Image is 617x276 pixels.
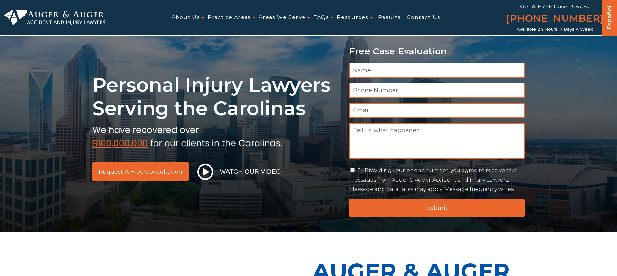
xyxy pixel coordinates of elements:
input: Name [349,63,525,78]
a: Areas We Serve [259,10,306,25]
h1: Personal Injury Lawyers Serving the Carolinas [92,73,341,120]
a: Contact Us [407,10,440,25]
a: Request a Free Consultation [92,162,189,181]
img: sub text [92,123,282,148]
a: Practice Areas [208,10,251,25]
label: By Providing your phone number, you agree to receive text messages from Auger & Auger Accident an... [349,167,517,192]
button: Watch Our Video [195,163,283,180]
span: Available 24 Hours, 7 Days a Week [517,27,593,32]
span: Get a FREE Case Review [520,3,590,10]
span: Request a Free Consultation [99,169,182,175]
input: Submit [349,199,525,217]
a: Results [378,10,401,25]
a: About Us [172,10,200,25]
p: Free Case Evaluation [349,46,525,56]
img: Auger & Auger Accident and Injury Lawyers Logo [4,10,105,26]
input: Phone Number [349,83,525,98]
a: [PHONE_NUMBER] [506,11,603,27]
a: Resources [337,10,368,25]
input: Email [349,103,525,118]
a: FAQs [314,10,329,25]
